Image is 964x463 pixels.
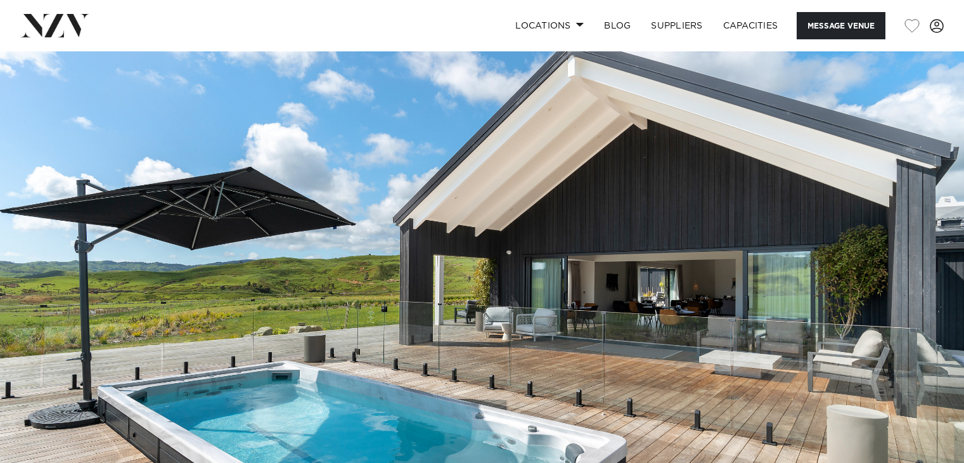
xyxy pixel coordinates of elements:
button: Message Venue [797,12,885,39]
img: nzv-logo.png [20,14,89,37]
a: Capacities [713,12,788,39]
a: BLOG [594,12,641,39]
a: Locations [505,12,594,39]
a: SUPPLIERS [641,12,712,39]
